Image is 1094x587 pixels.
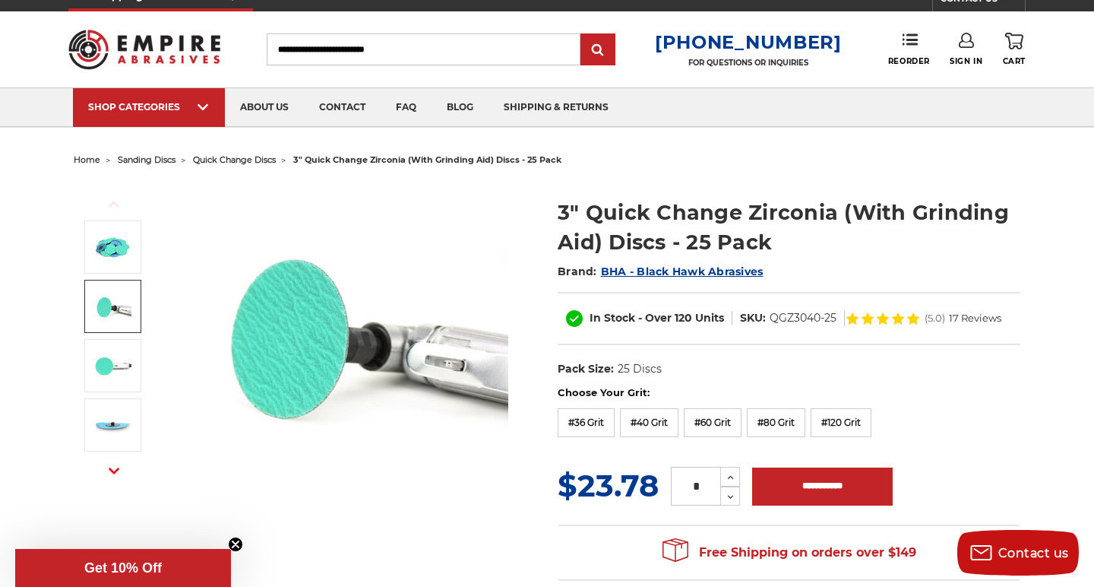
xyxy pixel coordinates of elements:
span: Get 10% Off [84,560,162,576]
a: Cart [1003,33,1026,66]
span: Sign In [950,56,982,66]
span: - Over [638,311,672,325]
span: Free Shipping on orders over $149 [662,538,916,568]
div: Get 10% OffClose teaser [15,549,231,587]
img: Zirconia with Grinding Aid Roloc Disc [93,406,131,444]
span: Units [695,311,724,325]
a: shipping & returns [489,88,624,127]
a: home [74,154,100,165]
img: 3 Inch Quick Change Discs with Grinding Aid [204,182,508,486]
a: about us [225,88,304,127]
a: contact [304,88,381,127]
button: Next [96,455,132,487]
a: sanding discs [118,154,175,165]
span: (5.0) [925,313,945,323]
dt: SKU: [740,310,766,326]
h1: 3" Quick Change Zirconia (With Grinding Aid) Discs - 25 Pack [558,198,1020,257]
dd: QGZ3040-25 [770,310,836,326]
img: Empire Abrasives [68,20,220,79]
img: Die Grinder Sanding Disc [93,347,131,385]
img: 3 Inch Quick Change Discs with Grinding Aid [93,228,131,266]
span: Contact us [998,546,1069,560]
img: Air grinder Sanding Disc [93,287,131,325]
span: 17 Reviews [949,313,1001,323]
a: BHA - Black Hawk Abrasives [601,265,764,278]
a: blog [432,88,489,127]
span: $23.78 [558,467,659,504]
span: Brand: [558,265,597,278]
label: Choose Your Grit: [558,386,1020,401]
button: Previous [96,188,132,221]
div: SHOP CATEGORIES [88,101,210,113]
a: quick change discs [193,154,276,165]
span: In Stock [590,311,635,325]
button: Contact us [957,530,1079,576]
dt: Pack Size: [558,361,614,377]
span: Reorder [888,56,930,66]
a: Reorder [888,33,930,65]
p: FOR QUESTIONS OR INQUIRIES [655,58,842,68]
button: Close teaser [228,537,243,552]
span: 3" quick change zirconia (with grinding aid) discs - 25 pack [293,154,561,165]
input: Submit [583,35,613,65]
a: faq [381,88,432,127]
a: [PHONE_NUMBER] [655,31,842,53]
span: Cart [1003,56,1026,66]
dd: 25 Discs [618,361,662,377]
span: 120 [675,311,692,325]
